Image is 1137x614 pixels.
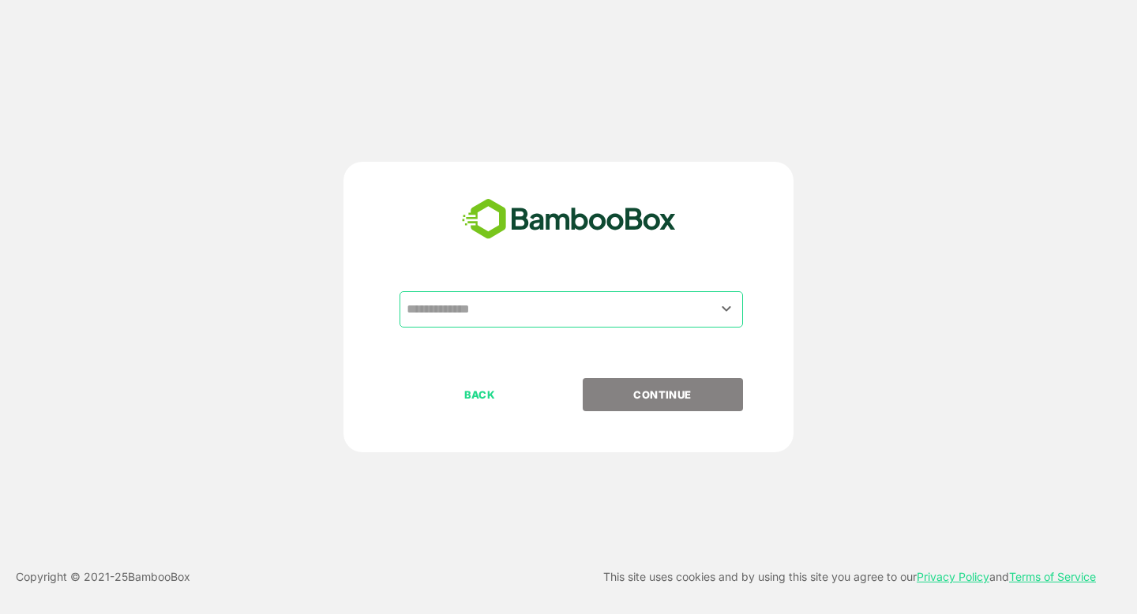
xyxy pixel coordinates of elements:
[584,386,741,403] p: CONTINUE
[716,298,737,320] button: Open
[1009,570,1096,583] a: Terms of Service
[16,567,190,586] p: Copyright © 2021- 25 BambooBox
[603,567,1096,586] p: This site uses cookies and by using this site you agree to our and
[453,193,685,245] img: bamboobox
[400,378,560,411] button: BACK
[401,386,559,403] p: BACK
[917,570,989,583] a: Privacy Policy
[583,378,743,411] button: CONTINUE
